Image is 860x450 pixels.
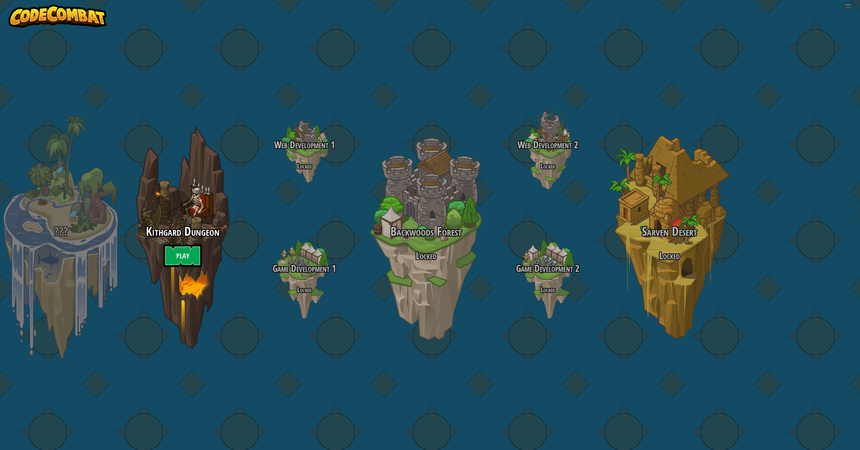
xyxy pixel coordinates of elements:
[390,223,462,240] span: Backwoods Forest
[273,262,336,275] span: Game Development 1
[642,223,697,240] span: Sarven Desert
[487,162,609,170] h4: Locked
[164,244,202,267] a: Play
[8,5,107,28] img: CodeCombat - Learn how to code by playing a game
[845,5,852,8] button: Adjust volume
[274,138,335,151] span: Web Development 1
[146,223,220,240] span: Kithgard Dungeon
[365,251,487,261] h3: Locked
[609,251,730,261] h3: Locked
[516,262,579,275] span: Game Development 2
[243,162,365,170] h4: Locked
[518,138,578,151] span: Web Development 2
[487,286,609,293] h4: Locked
[243,286,365,293] h4: Locked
